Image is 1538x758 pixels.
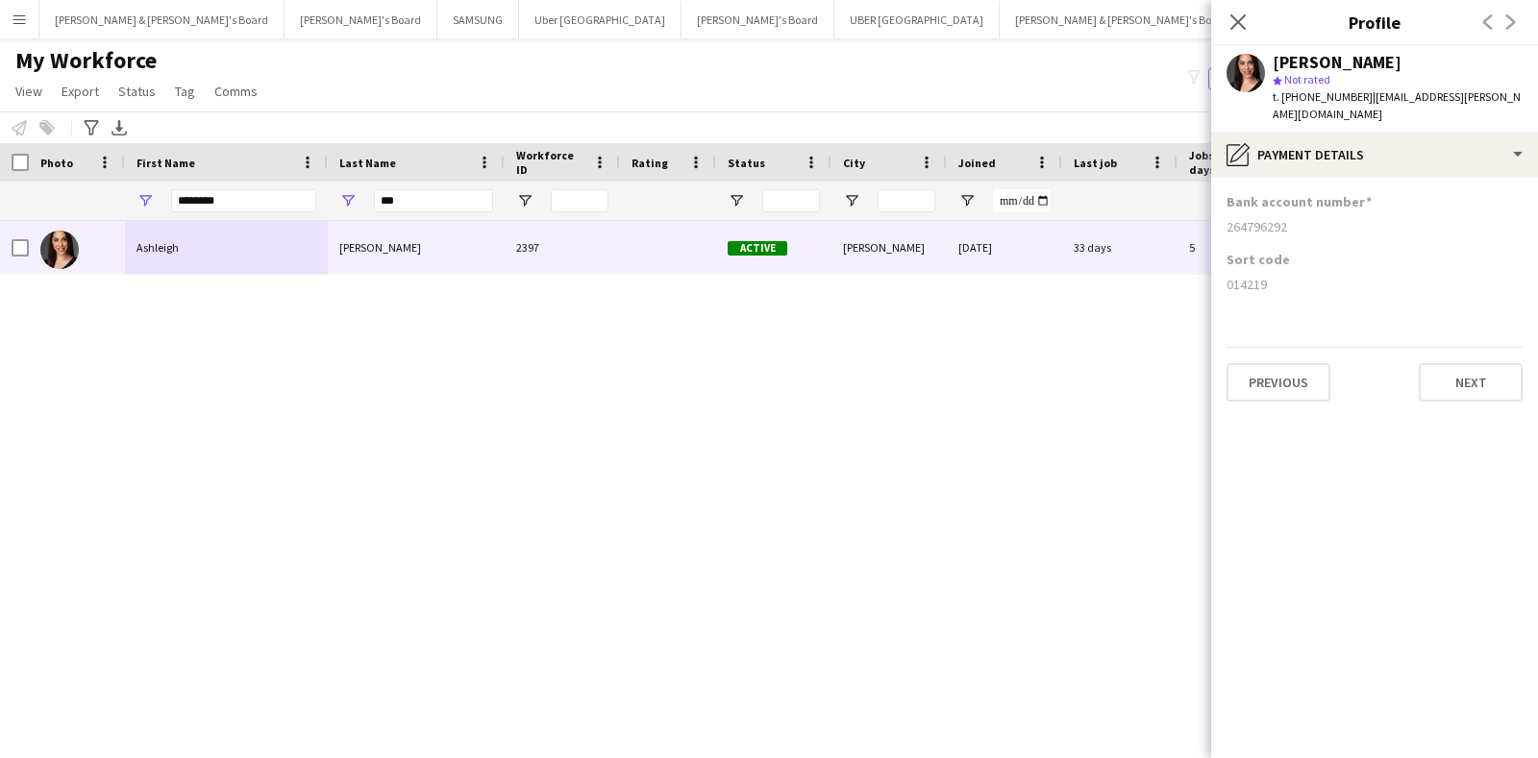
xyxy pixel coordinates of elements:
button: SAMSUNG [437,1,519,38]
a: Comms [207,79,265,104]
span: | [EMAIL_ADDRESS][PERSON_NAME][DOMAIN_NAME] [1273,89,1521,121]
button: UBER [GEOGRAPHIC_DATA] [834,1,1000,38]
button: [PERSON_NAME] & [PERSON_NAME]'s Board [1000,1,1245,38]
div: [PERSON_NAME] [328,221,505,274]
span: Not rated [1284,72,1330,86]
span: My Workforce [15,46,157,75]
span: Joined [958,156,996,170]
span: Status [728,156,765,170]
button: [PERSON_NAME] & [PERSON_NAME]'s Board [39,1,285,38]
img: Ashleigh Mehler [40,231,79,269]
input: Status Filter Input [762,189,820,212]
button: [PERSON_NAME]'s Board [285,1,437,38]
span: Comms [214,83,258,100]
div: 5 [1178,221,1302,274]
button: Next [1419,363,1523,402]
input: First Name Filter Input [171,189,316,212]
input: City Filter Input [878,189,935,212]
button: Previous [1227,363,1330,402]
div: [PERSON_NAME] [831,221,947,274]
span: View [15,83,42,100]
div: 014219 [1227,276,1523,293]
button: Open Filter Menu [516,192,533,209]
div: [PERSON_NAME] [1273,54,1402,71]
app-action-btn: Export XLSX [108,116,131,139]
span: t. [PHONE_NUMBER] [1273,89,1373,104]
button: Open Filter Menu [958,192,976,209]
span: Photo [40,156,73,170]
button: Uber [GEOGRAPHIC_DATA] [519,1,682,38]
span: Status [118,83,156,100]
button: [PERSON_NAME]'s Board [682,1,834,38]
a: View [8,79,50,104]
div: 33 days [1062,221,1178,274]
div: 264796292 [1227,218,1523,235]
div: Ashleigh [125,221,328,274]
input: Last Name Filter Input [374,189,493,212]
span: Jobs (last 90 days) [1189,148,1268,177]
span: Last Name [339,156,396,170]
div: 2397 [505,221,620,274]
span: City [843,156,865,170]
span: Rating [632,156,668,170]
a: Status [111,79,163,104]
input: Joined Filter Input [993,189,1051,212]
button: Open Filter Menu [339,192,357,209]
h3: Profile [1211,10,1538,35]
app-action-btn: Advanced filters [80,116,103,139]
h3: Sort code [1227,251,1290,268]
span: Active [728,241,787,256]
span: Tag [175,83,195,100]
a: Export [54,79,107,104]
span: Workforce ID [516,148,585,177]
div: Payment details [1211,132,1538,178]
button: Open Filter Menu [843,192,860,209]
h3: Bank account number [1227,193,1372,210]
button: Everyone2,118 [1208,67,1304,90]
span: Export [62,83,99,100]
span: Last job [1074,156,1117,170]
button: Open Filter Menu [136,192,154,209]
span: First Name [136,156,195,170]
div: [DATE] [947,221,1062,274]
a: Tag [167,79,203,104]
input: Workforce ID Filter Input [551,189,608,212]
button: Open Filter Menu [728,192,745,209]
